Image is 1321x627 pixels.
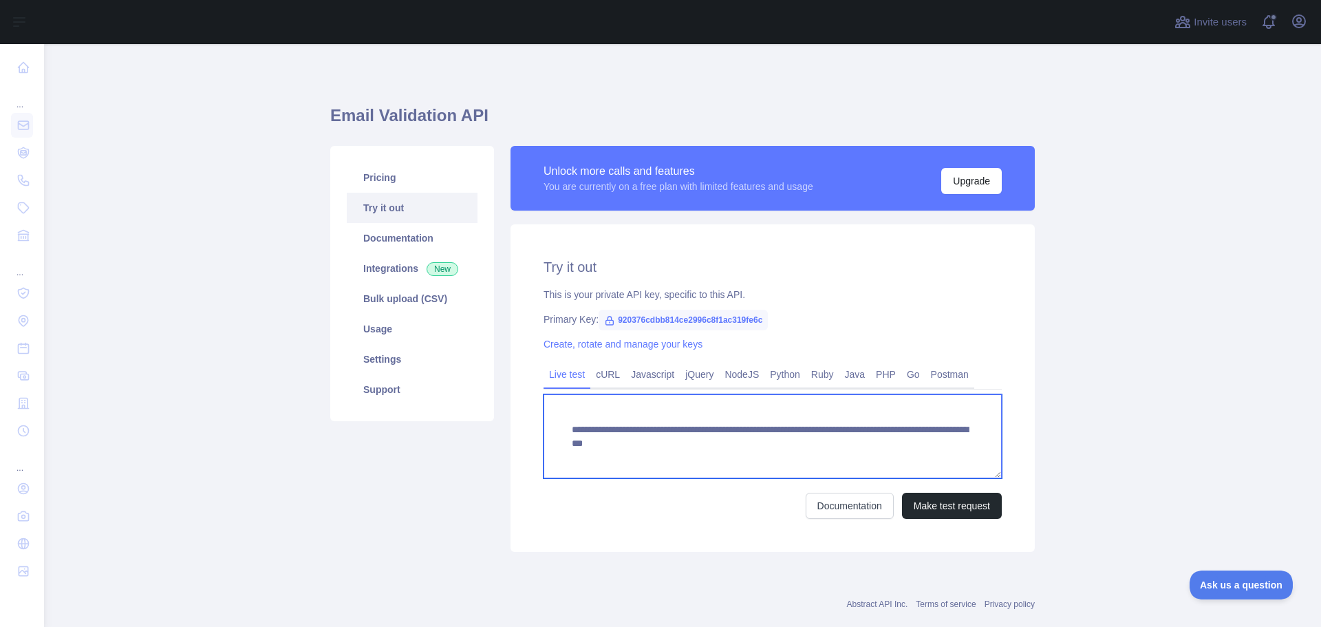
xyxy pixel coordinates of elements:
[806,363,839,385] a: Ruby
[330,105,1035,138] h1: Email Validation API
[347,223,477,253] a: Documentation
[544,180,813,193] div: You are currently on a free plan with limited features and usage
[764,363,806,385] a: Python
[719,363,764,385] a: NodeJS
[902,493,1002,519] button: Make test request
[941,168,1002,194] button: Upgrade
[544,363,590,385] a: Live test
[599,310,768,330] span: 920376cdbb814ce2996c8f1ac319fe6c
[347,193,477,223] a: Try it out
[544,257,1002,277] h2: Try it out
[347,344,477,374] a: Settings
[901,363,925,385] a: Go
[680,363,719,385] a: jQuery
[347,162,477,193] a: Pricing
[347,284,477,314] a: Bulk upload (CSV)
[847,599,908,609] a: Abstract API Inc.
[985,599,1035,609] a: Privacy policy
[544,288,1002,301] div: This is your private API key, specific to this API.
[347,374,477,405] a: Support
[11,251,33,278] div: ...
[544,163,813,180] div: Unlock more calls and features
[806,493,894,519] a: Documentation
[544,312,1002,326] div: Primary Key:
[544,339,702,350] a: Create, rotate and manage your keys
[916,599,976,609] a: Terms of service
[347,253,477,284] a: Integrations New
[1194,14,1247,30] span: Invite users
[1172,11,1249,33] button: Invite users
[1190,571,1293,599] iframe: Toggle Customer Support
[625,363,680,385] a: Javascript
[11,83,33,110] div: ...
[347,314,477,344] a: Usage
[427,262,458,276] span: New
[11,446,33,474] div: ...
[590,363,625,385] a: cURL
[925,363,974,385] a: Postman
[870,363,901,385] a: PHP
[839,363,871,385] a: Java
